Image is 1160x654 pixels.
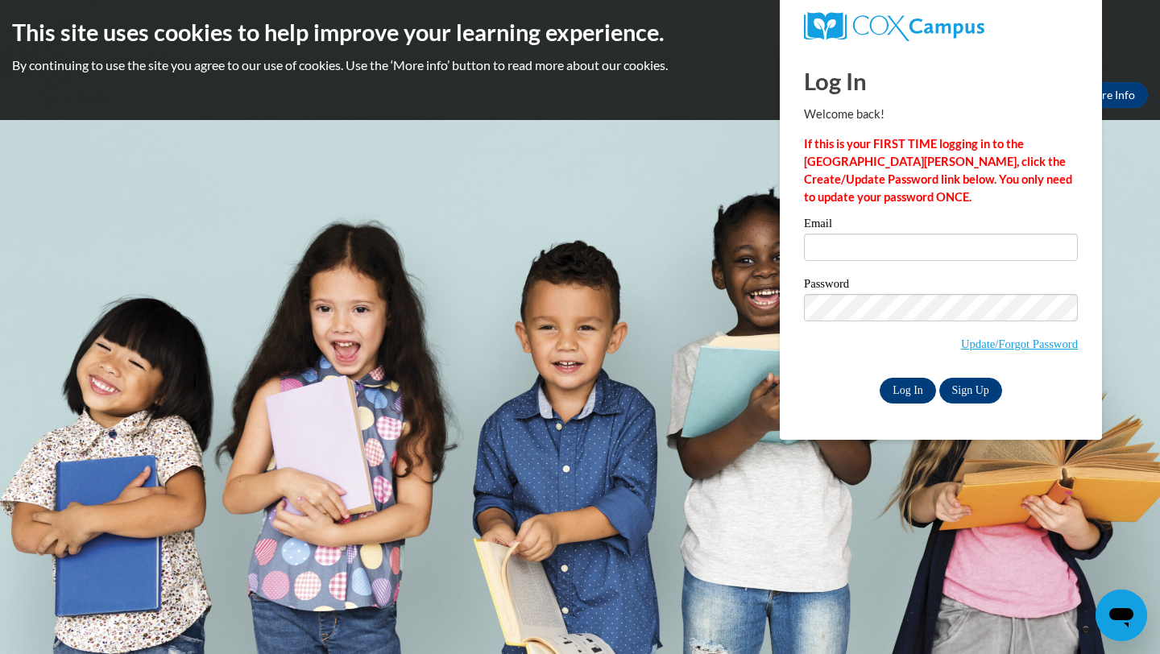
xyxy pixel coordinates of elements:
[961,337,1078,350] a: Update/Forgot Password
[804,12,984,41] img: COX Campus
[1072,82,1148,108] a: More Info
[804,12,1078,41] a: COX Campus
[1096,590,1147,641] iframe: Button to launch messaging window
[804,217,1078,234] label: Email
[12,16,1148,48] h2: This site uses cookies to help improve your learning experience.
[939,378,1002,404] a: Sign Up
[12,56,1148,74] p: By continuing to use the site you agree to our use of cookies. Use the ‘More info’ button to read...
[804,278,1078,294] label: Password
[880,378,936,404] input: Log In
[804,64,1078,97] h1: Log In
[804,106,1078,123] p: Welcome back!
[804,137,1072,204] strong: If this is your FIRST TIME logging in to the [GEOGRAPHIC_DATA][PERSON_NAME], click the Create/Upd...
